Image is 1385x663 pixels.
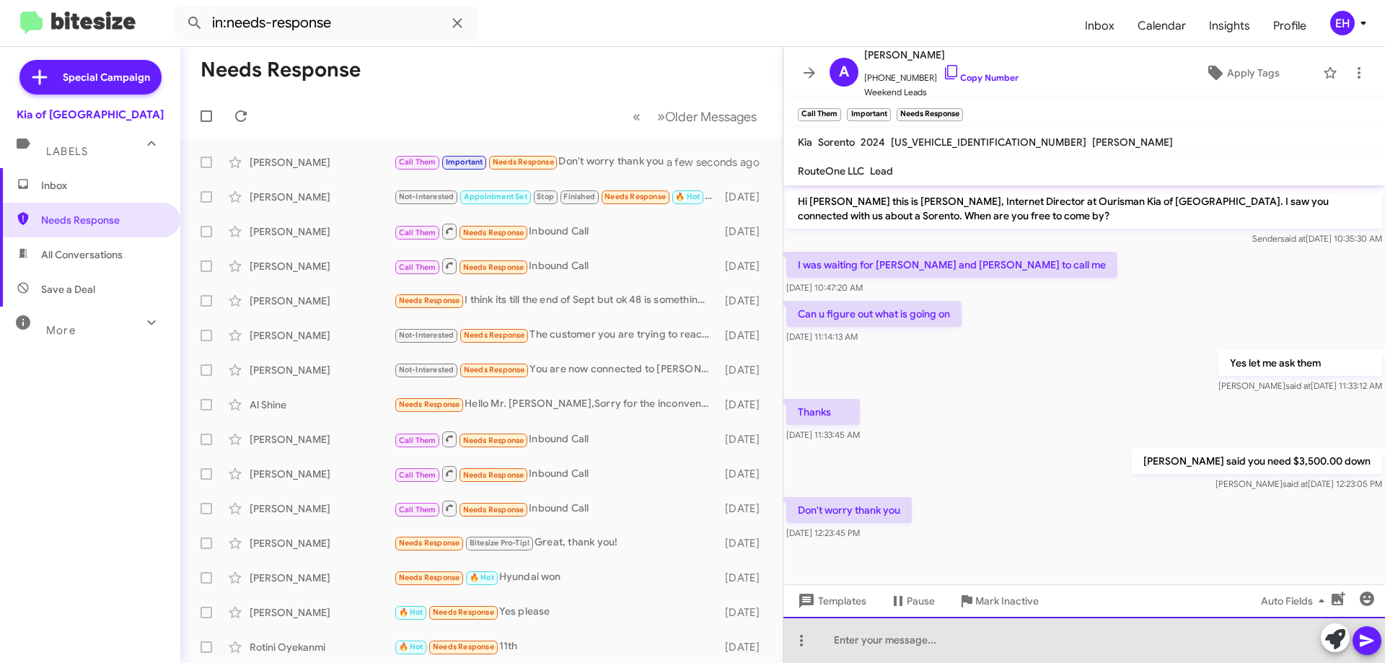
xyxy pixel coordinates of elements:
div: Rotini Oyekanmi [250,640,394,654]
small: Needs Response [897,108,963,121]
div: Don't worry thank you [394,154,685,170]
div: [PERSON_NAME] [250,190,394,204]
span: 2024 [861,136,885,149]
span: Special Campaign [63,70,150,84]
div: Top of the first Carfax I sent you. I'm currently driving right now. [394,188,718,205]
div: [PERSON_NAME] [250,363,394,377]
div: [PERSON_NAME] [250,605,394,620]
span: [PHONE_NUMBER] [864,63,1019,85]
span: Needs Response [463,470,524,480]
a: Copy Number [943,72,1019,83]
div: Inbound Call [394,465,718,483]
div: Inbound Call [394,222,718,240]
span: said at [1280,233,1306,244]
div: Inbound Call [394,257,718,275]
div: Kia of [GEOGRAPHIC_DATA] [17,107,164,122]
span: Templates [795,588,866,614]
p: I was waiting for [PERSON_NAME] and [PERSON_NAME] to call me [786,252,1117,278]
div: [DATE] [718,328,771,343]
div: [PERSON_NAME] [250,432,394,447]
span: RouteOne LLC [798,164,864,177]
span: Kia [798,136,812,149]
span: Lead [870,164,893,177]
span: « [633,107,641,126]
div: Inbound Call [394,430,718,448]
span: Needs Response [399,573,460,582]
div: The customer you are trying to reach has already left the conversation. [394,327,718,343]
span: Needs Response [399,538,460,548]
span: Call Them [399,263,436,272]
div: [PERSON_NAME] [250,536,394,550]
span: Needs Response [463,436,524,445]
div: [DATE] [718,571,771,585]
a: Calendar [1126,5,1197,47]
span: said at [1285,380,1311,391]
a: Profile [1262,5,1318,47]
div: Great, thank you! [394,535,718,551]
span: Needs Response [493,157,554,167]
div: [PERSON_NAME] [250,501,394,516]
span: Weekend Leads [864,85,1019,100]
p: [PERSON_NAME] said you need $3,500.00 down [1132,448,1382,474]
div: [DATE] [718,398,771,412]
span: Older Messages [665,109,757,125]
button: Auto Fields [1249,588,1342,614]
button: EH [1318,11,1369,35]
span: Sorento [818,136,855,149]
span: Not-Interested [399,365,454,374]
span: Call Them [399,157,436,167]
div: [DATE] [718,294,771,308]
div: [DATE] [718,467,771,481]
div: [DATE] [718,259,771,273]
div: [PERSON_NAME] [250,294,394,308]
span: Needs Response [463,228,524,237]
div: [DATE] [718,536,771,550]
div: Inbound Call [394,499,718,517]
span: [PERSON_NAME] [864,46,1019,63]
button: Next [648,102,765,131]
div: [DATE] [718,640,771,654]
div: [PERSON_NAME] [250,224,394,239]
span: [PERSON_NAME] [DATE] 12:23:05 PM [1215,478,1382,489]
span: [DATE] 12:23:45 PM [786,527,860,538]
span: Needs Response [463,505,524,514]
p: Hi [PERSON_NAME] this is [PERSON_NAME], Internet Director at Ourisman Kia of [GEOGRAPHIC_DATA]. I... [786,188,1382,229]
span: Important [446,157,483,167]
span: More [46,324,76,337]
span: Call Them [399,470,436,480]
div: Al Shine [250,398,394,412]
a: Inbox [1073,5,1126,47]
span: Finished [563,192,595,201]
div: [DATE] [718,363,771,377]
span: Needs Response [41,213,164,227]
span: [US_VEHICLE_IDENTIFICATION_NUMBER] [891,136,1086,149]
div: 11th [394,638,718,655]
div: [DATE] [718,224,771,239]
span: [PERSON_NAME] [DATE] 11:33:12 AM [1218,380,1382,391]
span: » [657,107,665,126]
small: Call Them [798,108,841,121]
span: Mark Inactive [975,588,1039,614]
div: [DATE] [718,432,771,447]
span: Not-Interested [399,192,454,201]
p: Yes let me ask them [1218,350,1382,376]
span: Needs Response [464,330,525,340]
div: [PERSON_NAME] [250,328,394,343]
button: Previous [624,102,649,131]
div: a few seconds ago [685,155,771,170]
p: Thanks [786,399,860,425]
span: Pause [907,588,935,614]
span: [DATE] 11:33:45 AM [786,429,860,440]
div: [PERSON_NAME] [250,571,394,585]
input: Search [175,6,478,40]
span: 🔥 Hot [399,642,423,651]
span: Not-Interested [399,330,454,340]
small: Important [847,108,890,121]
span: Sender [DATE] 10:35:30 AM [1252,233,1382,244]
span: Call Them [399,436,436,445]
span: Needs Response [604,192,666,201]
div: [PERSON_NAME] [250,259,394,273]
div: [DATE] [718,190,771,204]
